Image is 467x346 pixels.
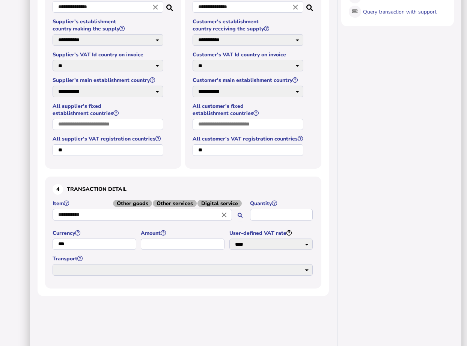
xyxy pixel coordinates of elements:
[53,18,164,32] label: Supplier's establishment country making the supply
[291,3,300,11] i: Close
[53,77,164,84] label: Supplier's main establishment country
[229,230,314,237] label: User-defined VAT rate
[53,184,63,195] div: 4
[113,200,152,207] span: Other goods
[53,51,164,58] label: Supplier's VAT Id country on invoice
[306,2,314,8] i: Search for a dummy customer
[193,51,304,58] label: Customer's VAT Id country on invoice
[193,135,304,142] label: All customer's VAT registration countries
[193,18,304,32] label: Customer's establishment country receiving the supply
[53,200,246,207] label: Item
[53,184,314,195] h3: Transaction detail
[250,200,314,207] label: Quantity
[166,2,174,8] i: Search for a dummy seller
[53,103,164,117] label: All supplier's fixed establishment countries
[220,210,228,219] i: Close
[53,230,137,237] label: Currency
[197,200,242,207] span: Digital service
[193,103,304,117] label: All customer's fixed establishment countries
[53,135,164,142] label: All supplier's VAT registration countries
[53,255,314,262] label: Transport
[151,3,160,11] i: Close
[45,177,321,289] section: Define the item, and answer additional questions
[193,77,304,84] label: Customer's main establishment country
[234,209,246,222] button: Search for an item by HS code or use natural language description
[153,200,197,207] span: Other services
[141,230,225,237] label: Amount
